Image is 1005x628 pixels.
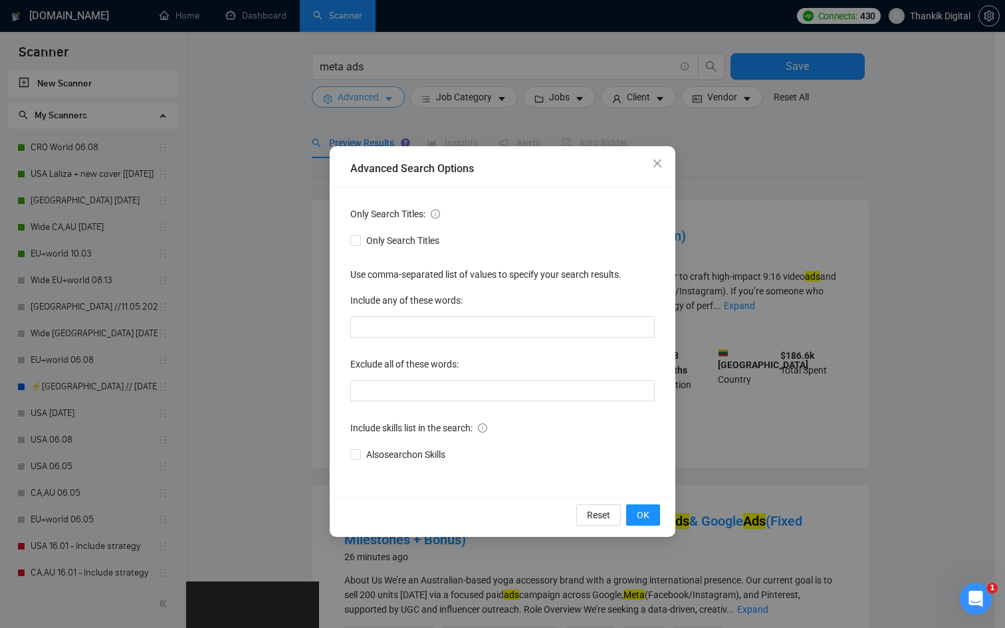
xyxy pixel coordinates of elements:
[350,267,655,282] div: Use comma-separated list of values to specify your search results.
[576,504,621,526] button: Reset
[639,146,675,182] button: Close
[626,504,660,526] button: OK
[652,158,663,169] span: close
[350,161,655,176] div: Advanced Search Options
[637,508,649,522] span: OK
[361,447,451,462] span: Also search on Skills
[350,207,440,221] span: Only Search Titles:
[478,423,487,433] span: info-circle
[987,583,998,593] span: 1
[350,354,459,375] label: Exclude all of these words:
[431,209,440,219] span: info-circle
[361,233,445,248] span: Only Search Titles
[350,290,463,311] label: Include any of these words:
[587,508,610,522] span: Reset
[350,421,487,435] span: Include skills list in the search:
[960,583,992,615] iframe: Intercom live chat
